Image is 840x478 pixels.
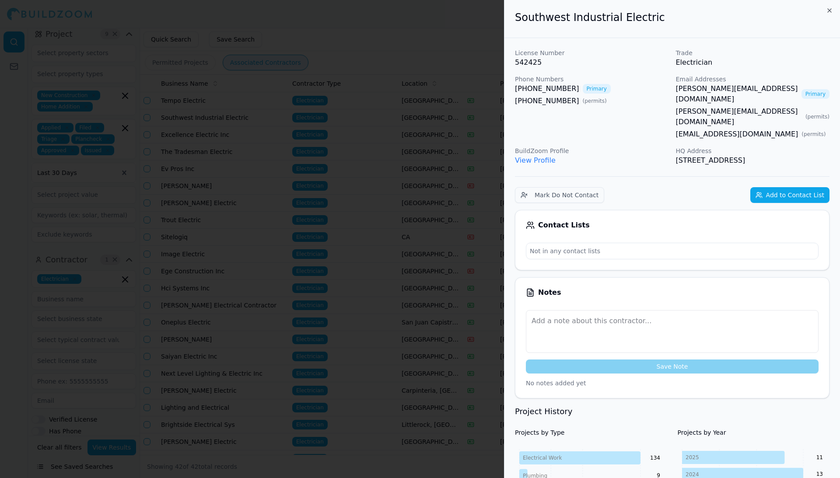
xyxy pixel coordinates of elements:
p: No notes added yet [526,379,819,387]
a: [PERSON_NAME][EMAIL_ADDRESS][DOMAIN_NAME] [676,106,802,127]
p: Email Addresses [676,75,830,84]
span: ( permits ) [801,131,826,138]
p: HQ Address [676,147,830,155]
p: 542425 [515,57,669,68]
h2: Southwest Industrial Electric [515,10,829,24]
span: Primary [583,84,611,94]
h4: Projects by Year [678,428,830,437]
div: Contact Lists [526,221,819,230]
a: [PERSON_NAME][EMAIL_ADDRESS][DOMAIN_NAME] [676,84,798,105]
p: Phone Numbers [515,75,669,84]
span: Primary [801,89,829,99]
text: 134 [650,455,660,461]
tspan: 2024 [686,471,699,478]
h3: Project History [515,405,829,418]
p: BuildZoom Profile [515,147,669,155]
a: View Profile [515,156,556,164]
h4: Projects by Type [515,428,667,437]
a: [PHONE_NUMBER] [515,96,579,106]
a: [PHONE_NUMBER] [515,84,579,94]
p: License Number [515,49,669,57]
text: 11 [816,454,822,461]
p: Trade [676,49,830,57]
p: [STREET_ADDRESS] [676,155,830,166]
button: Add to Contact List [750,187,829,203]
tspan: 2025 [686,454,699,461]
button: Mark Do Not Contact [515,187,604,203]
p: Not in any contact lists [526,243,818,259]
p: Electrician [676,57,830,68]
a: [EMAIL_ADDRESS][DOMAIN_NAME] [676,129,798,140]
tspan: Electrical Work [523,455,562,461]
span: ( permits ) [583,98,607,105]
text: 13 [816,471,822,477]
div: Notes [526,288,819,297]
span: ( permits ) [805,113,829,120]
